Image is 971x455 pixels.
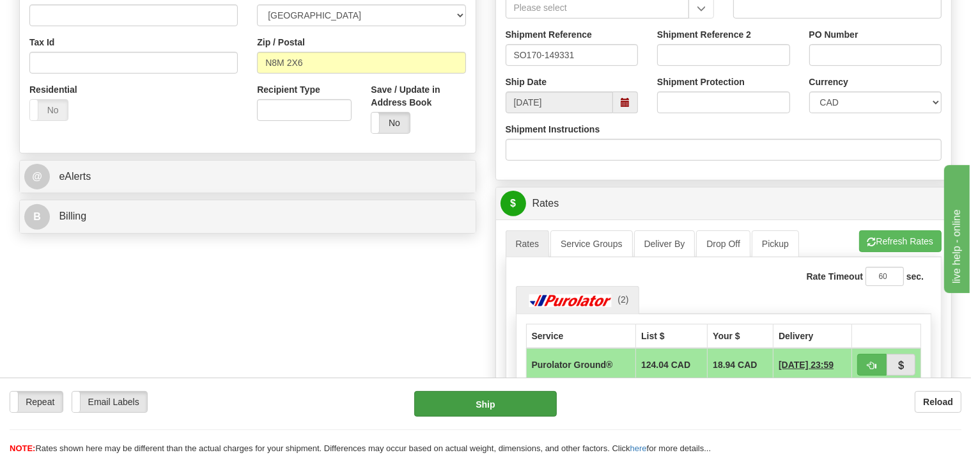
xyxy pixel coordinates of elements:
label: Ship Date [506,76,547,88]
label: Shipment Reference 2 [657,28,751,41]
label: PO Number [809,28,858,41]
img: Purolator [526,294,616,307]
td: 124.04 CAD [636,348,708,381]
a: $Rates [501,191,947,217]
label: Recipient Type [257,83,320,96]
a: Deliver By [634,230,695,257]
label: Repeat [10,392,63,412]
label: No [371,113,409,133]
span: $ [501,191,526,216]
button: Ship [414,391,557,417]
span: B [24,204,50,230]
span: 1 Day [779,358,834,371]
label: Zip / Postal [257,36,305,49]
a: Pickup [752,230,799,257]
a: Rates [506,230,550,257]
div: live help - online [10,8,118,23]
label: Shipment Instructions [506,123,600,136]
span: (2) [618,294,628,305]
th: Delivery [773,324,852,348]
a: Drop Off [696,230,750,257]
iframe: chat widget [942,162,970,292]
a: B Billing [24,204,471,230]
label: Email Labels [72,392,147,412]
label: Shipment Reference [506,28,592,41]
a: here [630,443,647,453]
a: @ eAlerts [24,164,471,190]
label: Currency [809,76,848,88]
label: Residential [29,83,77,96]
b: Reload [923,397,953,407]
button: Reload [915,391,961,413]
span: eAlerts [59,171,91,182]
label: Save / Update in Address Book [371,83,465,109]
th: Your $ [708,324,773,348]
a: Service Groups [550,230,632,257]
label: No [30,100,68,120]
label: sec. [906,270,924,283]
span: @ [24,164,50,189]
label: Shipment Protection [657,76,745,88]
span: NOTE: [10,443,35,453]
label: Tax Id [29,36,54,49]
label: Rate Timeout [807,270,863,283]
button: Refresh Rates [859,230,942,252]
td: Purolator Ground® [526,348,636,381]
td: 18.94 CAD [708,348,773,381]
th: Service [526,324,636,348]
th: List $ [636,324,708,348]
span: Billing [59,211,86,221]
